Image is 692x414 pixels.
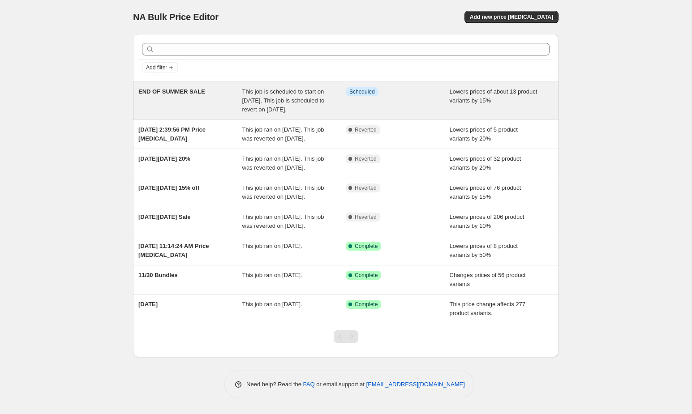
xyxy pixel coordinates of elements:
[138,301,158,307] span: [DATE]
[450,243,518,258] span: Lowers prices of 8 product variants by 50%
[315,381,366,388] span: or email support at
[138,272,177,278] span: 11/30 Bundles
[242,301,302,307] span: This job ran on [DATE].
[138,88,205,95] span: END OF SUMMER SALE
[138,184,199,191] span: [DATE][DATE] 15% off
[470,13,553,21] span: Add new price [MEDICAL_DATA]
[355,301,378,308] span: Complete
[366,381,465,388] a: [EMAIL_ADDRESS][DOMAIN_NAME]
[450,184,521,200] span: Lowers prices of 76 product variants by 15%
[450,301,526,316] span: This price change affects 277 product variants.
[142,62,178,73] button: Add filter
[450,155,521,171] span: Lowers prices of 32 product variants by 20%
[349,88,375,95] span: Scheduled
[146,64,167,71] span: Add filter
[242,155,324,171] span: This job ran on [DATE]. This job was reverted on [DATE].
[138,126,206,142] span: [DATE] 2:39:56 PM Price [MEDICAL_DATA]
[133,12,219,22] span: NA Bulk Price Editor
[138,243,209,258] span: [DATE] 11:14:24 AM Price [MEDICAL_DATA]
[242,88,325,113] span: This job is scheduled to start on [DATE]. This job is scheduled to revert on [DATE].
[138,213,191,220] span: [DATE][DATE] Sale
[334,330,358,343] nav: Pagination
[242,184,324,200] span: This job ran on [DATE]. This job was reverted on [DATE].
[246,381,303,388] span: Need help? Read the
[464,11,559,23] button: Add new price [MEDICAL_DATA]
[303,381,315,388] a: FAQ
[450,88,537,104] span: Lowers prices of about 13 product variants by 15%
[355,126,377,133] span: Reverted
[242,126,324,142] span: This job ran on [DATE]. This job was reverted on [DATE].
[450,213,524,229] span: Lowers prices of 206 product variants by 10%
[355,272,378,279] span: Complete
[355,213,377,221] span: Reverted
[242,272,302,278] span: This job ran on [DATE].
[355,184,377,192] span: Reverted
[242,213,324,229] span: This job ran on [DATE]. This job was reverted on [DATE].
[450,126,518,142] span: Lowers prices of 5 product variants by 20%
[355,243,378,250] span: Complete
[242,243,302,249] span: This job ran on [DATE].
[138,155,190,162] span: [DATE][DATE] 20%
[450,272,526,287] span: Changes prices of 56 product variants
[355,155,377,162] span: Reverted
